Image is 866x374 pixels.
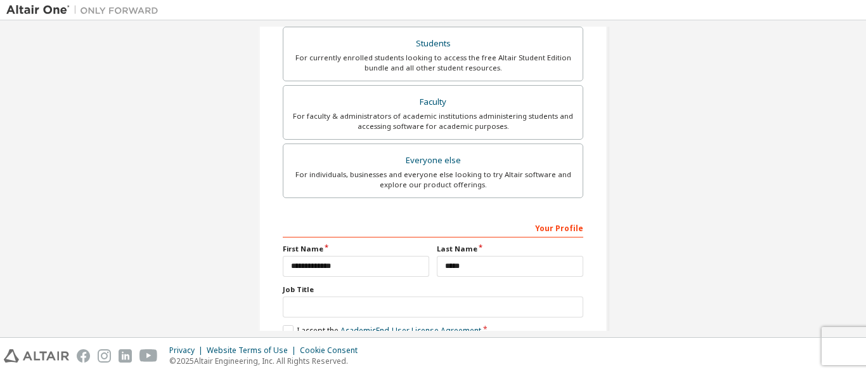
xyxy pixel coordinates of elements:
label: First Name [283,244,429,254]
p: © 2025 Altair Engineering, Inc. All Rights Reserved. [169,356,365,366]
div: Faculty [291,93,575,111]
img: facebook.svg [77,349,90,363]
img: altair_logo.svg [4,349,69,363]
div: Your Profile [283,217,583,237]
div: For currently enrolled students looking to access the free Altair Student Edition bundle and all ... [291,53,575,73]
div: Everyone else [291,152,575,170]
a: Academic End-User License Agreement [340,325,481,336]
div: For faculty & administrators of academic institutions administering students and accessing softwa... [291,111,575,131]
img: Altair One [6,4,165,17]
label: I accept the [283,325,481,336]
label: Job Title [283,284,583,295]
div: Website Terms of Use [207,345,300,356]
div: Cookie Consent [300,345,365,356]
div: Students [291,35,575,53]
img: instagram.svg [98,349,111,363]
div: For individuals, businesses and everyone else looking to try Altair software and explore our prod... [291,170,575,190]
div: Privacy [169,345,207,356]
img: linkedin.svg [119,349,132,363]
img: youtube.svg [139,349,158,363]
label: Last Name [437,244,583,254]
